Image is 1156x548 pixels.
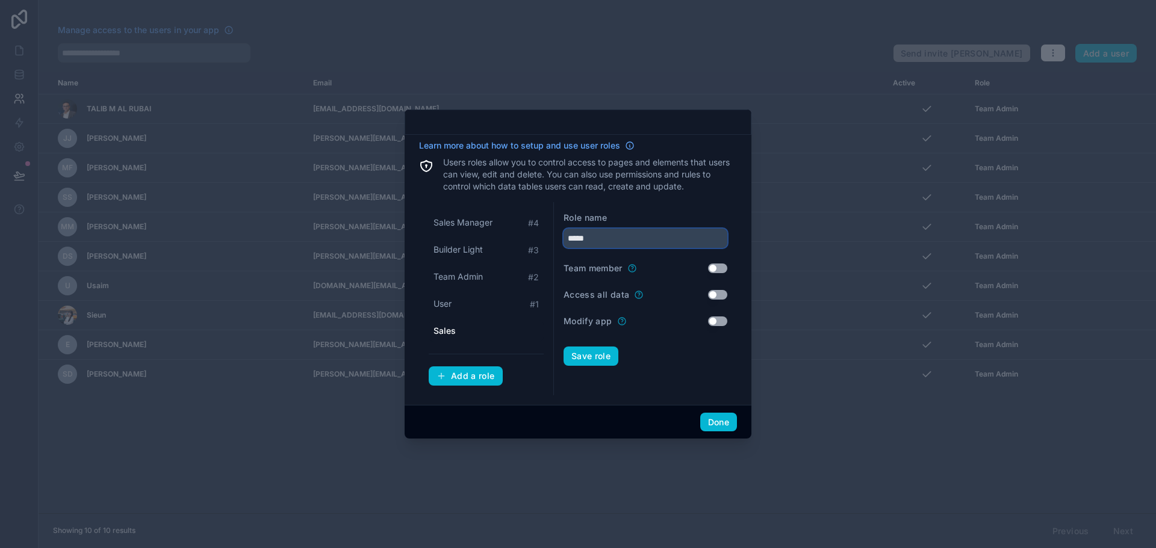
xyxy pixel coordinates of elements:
[564,346,618,366] button: Save role
[564,212,607,224] label: Role name
[433,298,452,310] span: User
[530,298,539,310] span: # 1
[419,140,635,152] a: Learn more about how to setup and use user roles
[564,262,623,274] label: Team member
[443,156,737,192] p: Users roles allow you to control access to pages and elements that users can view, edit and delet...
[528,244,539,256] span: # 3
[419,140,620,152] span: Learn more about how to setup and use user roles
[433,244,483,256] span: Builder Light
[564,289,629,301] label: Access all data
[528,217,539,229] span: # 4
[437,371,495,381] div: Add a role
[433,325,456,337] span: Sales
[528,271,539,283] span: # 2
[564,315,612,327] label: Modify app
[429,366,503,386] button: Add a role
[700,413,737,432] button: Done
[433,271,483,283] span: Team Admin
[433,217,493,229] span: Sales Manager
